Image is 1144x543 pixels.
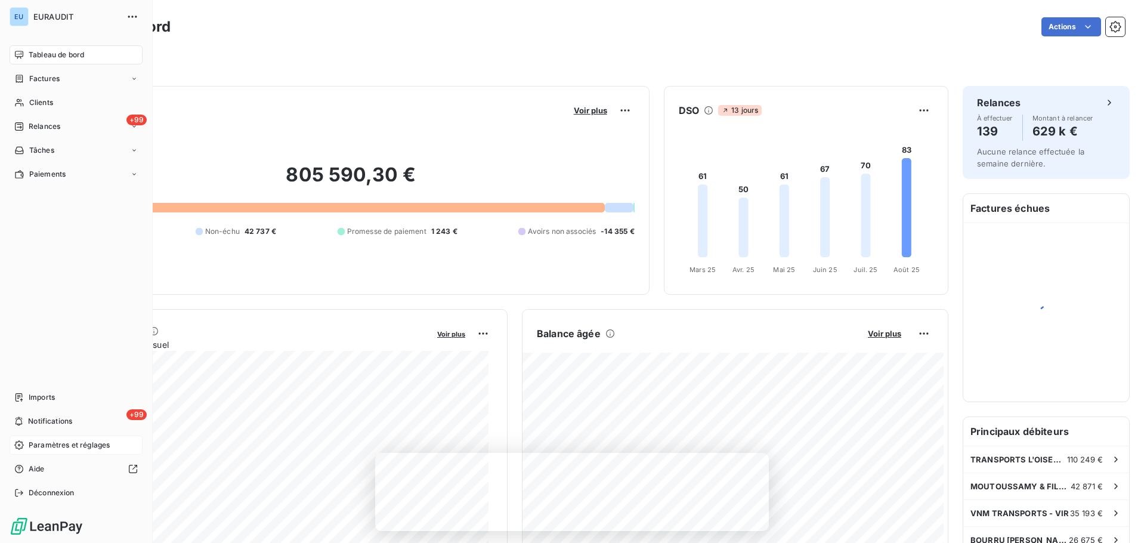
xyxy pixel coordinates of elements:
span: TRANSPORTS L'OISEAU BLEU - VIR [970,455,1067,464]
iframe: Enquête de LeanPay [375,453,769,531]
span: VNM TRANSPORTS - VIR [970,508,1069,518]
span: Voir plus [574,106,607,115]
button: Voir plus [864,328,905,339]
span: 1 243 € [431,226,457,237]
img: Logo LeanPay [10,517,84,536]
h6: Relances [977,95,1021,110]
span: Déconnexion [29,488,75,498]
tspan: Mars 25 [690,266,716,274]
tspan: Avr. 25 [732,266,755,274]
div: EU [10,7,29,26]
span: Voir plus [868,329,901,338]
tspan: Juin 25 [812,266,837,274]
a: Imports [10,388,143,407]
span: EURAUDIT [33,12,119,21]
a: Clients [10,93,143,112]
button: Actions [1041,17,1101,36]
span: 13 jours [718,105,762,116]
a: Paiements [10,165,143,184]
h6: Factures échues [963,194,1129,223]
span: Chiffre d'affaires mensuel [67,338,429,351]
button: Voir plus [570,105,611,116]
a: Factures [10,69,143,88]
span: 35 193 € [1070,508,1103,518]
span: Tâches [29,145,54,156]
iframe: Intercom live chat [1103,502,1132,531]
span: Non-échu [205,226,240,237]
span: Paramètres et réglages [29,440,110,451]
h2: 805 590,30 € [67,163,635,199]
a: +99Relances [10,117,143,136]
a: Aide [10,459,143,479]
span: Aucune relance effectuée la semaine dernière. [977,147,1084,168]
span: 42 871 € [1071,482,1103,491]
span: Montant à relancer [1032,115,1093,122]
span: Notifications [28,416,72,427]
span: Promesse de paiement [347,226,426,237]
tspan: Août 25 [893,266,919,274]
tspan: Mai 25 [773,266,795,274]
span: À effectuer [977,115,1013,122]
span: Avoirs non associés [528,226,596,237]
span: 110 249 € [1067,455,1103,464]
h6: DSO [679,103,699,118]
a: Tâches [10,141,143,160]
span: Factures [29,73,60,84]
span: Voir plus [437,330,465,338]
button: Voir plus [434,328,469,339]
span: Imports [29,392,55,403]
span: Aide [29,464,45,474]
a: Paramètres et réglages [10,436,143,455]
h4: 629 k € [1032,122,1093,141]
span: MOUTOUSSAMY & FILS - VIR [970,482,1071,491]
span: -14 355 € [601,226,634,237]
span: Clients [29,97,53,108]
span: +99 [126,409,147,420]
h6: Balance âgée [537,326,601,341]
h4: 139 [977,122,1013,141]
span: Tableau de bord [29,50,84,60]
h6: Principaux débiteurs [963,417,1129,446]
span: 42 737 € [245,226,276,237]
tspan: Juil. 25 [854,266,877,274]
a: Tableau de bord [10,45,143,64]
span: Relances [29,121,60,132]
span: Paiements [29,169,66,180]
span: +99 [126,115,147,125]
